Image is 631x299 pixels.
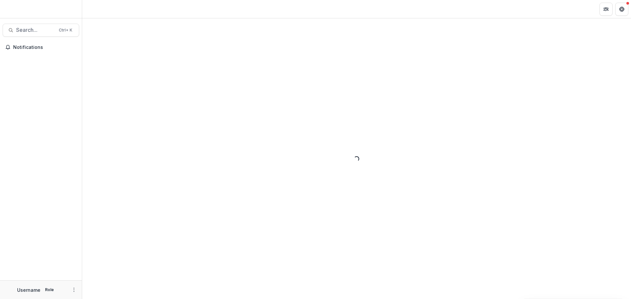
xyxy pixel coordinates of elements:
div: Ctrl + K [58,27,74,34]
span: Search... [16,27,55,33]
p: Role [43,287,56,293]
button: Notifications [3,42,79,53]
button: Get Help [615,3,628,16]
button: Search... [3,24,79,37]
button: More [70,286,78,294]
p: Username [17,287,40,293]
button: Partners [599,3,613,16]
span: Notifications [13,45,77,50]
